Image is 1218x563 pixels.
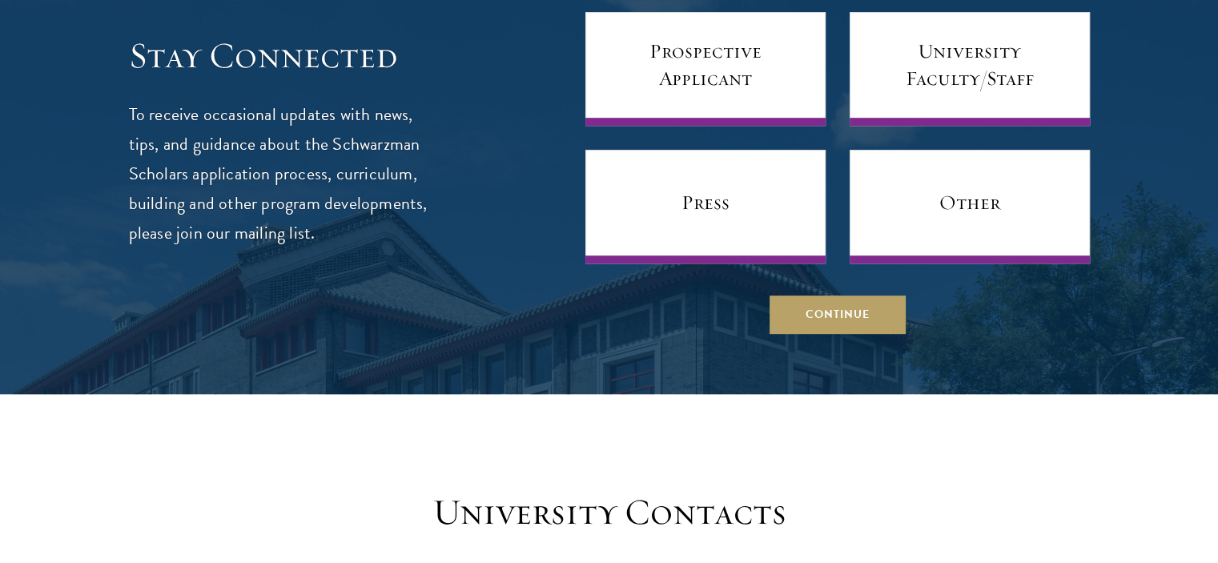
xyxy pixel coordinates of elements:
[850,12,1090,126] a: University Faculty/Staff
[850,150,1090,263] a: Other
[585,150,826,263] a: Press
[585,12,826,126] a: Prospective Applicant
[361,490,858,535] h3: University Contacts
[129,34,429,78] h3: Stay Connected
[129,100,429,248] p: To receive occasional updates with news, tips, and guidance about the Schwarzman Scholars applica...
[770,296,906,334] button: Continue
